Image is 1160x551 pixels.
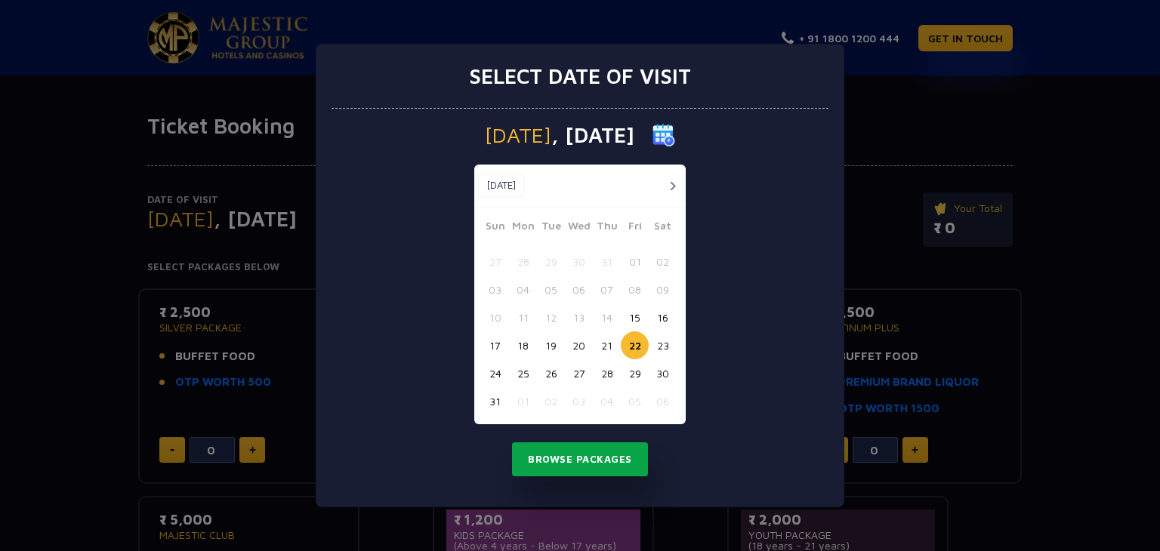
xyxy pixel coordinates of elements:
span: Wed [565,217,593,239]
button: 29 [621,359,649,387]
button: 26 [537,359,565,387]
button: 08 [621,275,649,303]
button: 22 [621,331,649,359]
button: 24 [481,359,509,387]
button: 31 [481,387,509,415]
button: 14 [593,303,621,331]
span: Tue [537,217,565,239]
button: 05 [621,387,649,415]
button: 06 [649,387,677,415]
span: [DATE] [485,125,551,146]
span: Fri [621,217,649,239]
button: 16 [649,303,677,331]
button: 07 [593,275,621,303]
button: 15 [621,303,649,331]
span: Sat [649,217,677,239]
button: 27 [565,359,593,387]
span: Mon [509,217,537,239]
button: 10 [481,303,509,331]
button: 25 [509,359,537,387]
button: 01 [509,387,537,415]
button: 18 [509,331,537,359]
button: 17 [481,331,509,359]
button: 30 [565,248,593,275]
span: Thu [593,217,621,239]
button: 12 [537,303,565,331]
img: calender icon [652,124,675,146]
button: 27 [481,248,509,275]
button: 02 [649,248,677,275]
button: 19 [537,331,565,359]
button: 21 [593,331,621,359]
button: 30 [649,359,677,387]
button: 05 [537,275,565,303]
button: 04 [593,387,621,415]
button: 03 [481,275,509,303]
button: Browse Packages [512,442,648,477]
button: 28 [593,359,621,387]
span: , [DATE] [551,125,634,146]
button: 13 [565,303,593,331]
button: 23 [649,331,677,359]
button: 03 [565,387,593,415]
button: 01 [621,248,649,275]
button: 31 [593,248,621,275]
button: 02 [537,387,565,415]
button: 04 [509,275,537,303]
h3: Select date of visit [469,63,691,89]
button: 29 [537,248,565,275]
span: Sun [481,217,509,239]
button: 06 [565,275,593,303]
button: [DATE] [478,174,524,197]
button: 20 [565,331,593,359]
button: 28 [509,248,537,275]
button: 09 [649,275,677,303]
button: 11 [509,303,537,331]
